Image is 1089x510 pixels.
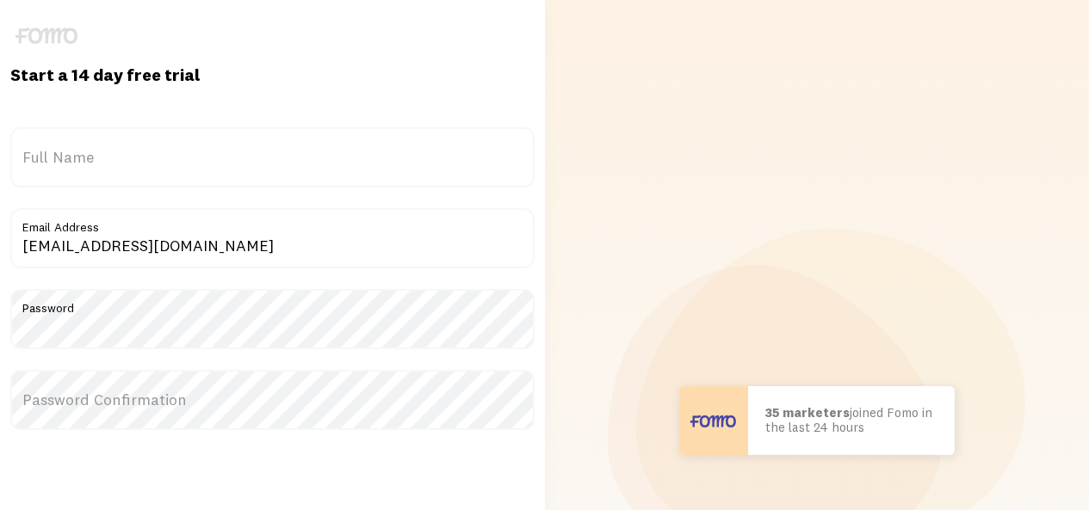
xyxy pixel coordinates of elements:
[10,370,535,430] label: Password Confirmation
[10,127,535,187] label: Full Name
[15,28,77,44] img: fomo-logo-gray-b99e0e8ada9f9040e2984d0d95b3b12da0074ffd48d1e5cb62ac37fc77b0b268.svg
[765,404,850,421] b: 35 marketers
[765,406,937,434] p: joined Fomo in the last 24 hours
[10,64,535,86] h1: Start a 14 day free trial
[679,386,748,455] img: User avatar
[10,289,535,318] label: Password
[10,208,535,237] label: Email Address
